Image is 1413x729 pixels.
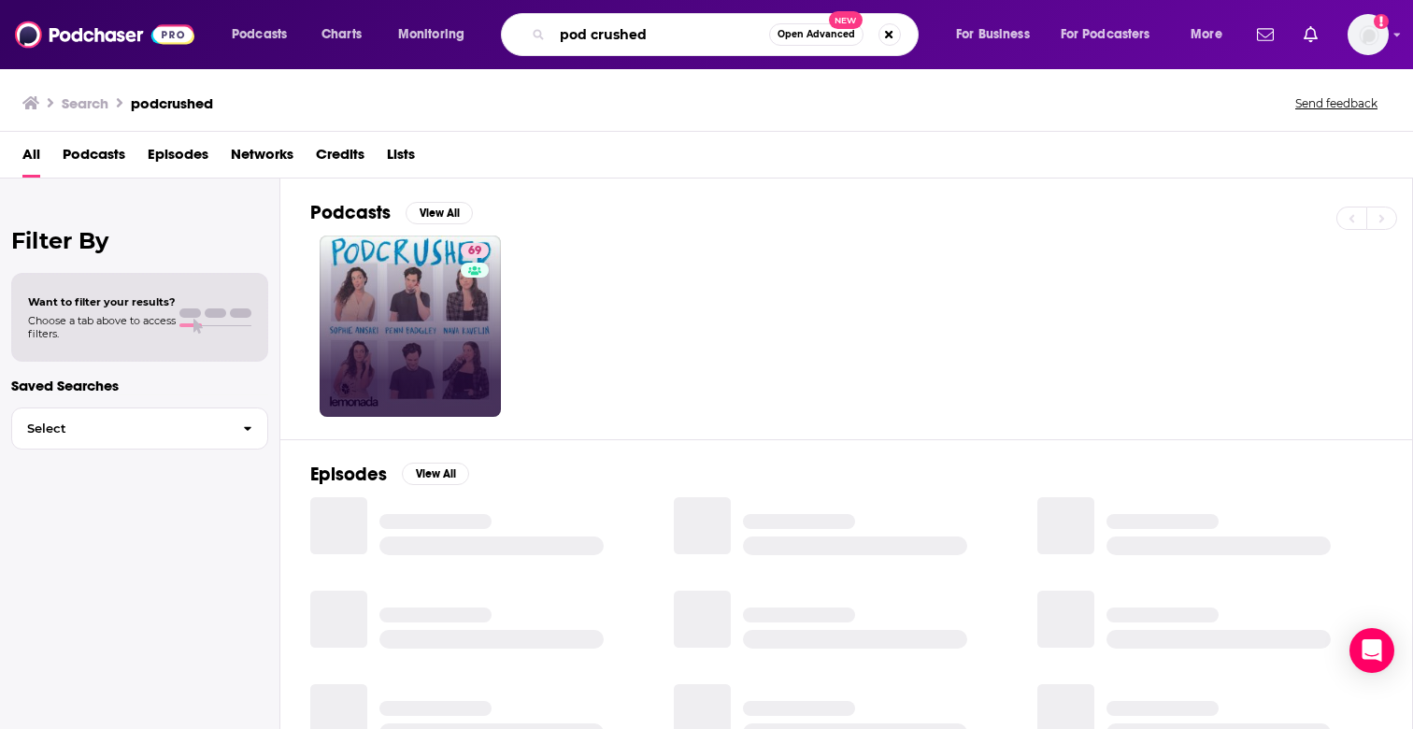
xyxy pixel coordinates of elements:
[11,407,268,450] button: Select
[387,139,415,178] a: Lists
[943,20,1053,50] button: open menu
[402,463,469,485] button: View All
[310,201,391,224] h2: Podcasts
[219,20,311,50] button: open menu
[1061,21,1150,48] span: For Podcasters
[321,21,362,48] span: Charts
[231,139,293,178] a: Networks
[1191,21,1222,48] span: More
[148,139,208,178] a: Episodes
[1049,20,1177,50] button: open menu
[11,377,268,394] p: Saved Searches
[468,242,481,261] span: 69
[310,201,473,224] a: PodcastsView All
[1348,14,1389,55] button: Show profile menu
[1348,14,1389,55] span: Logged in as RP_publicity
[519,13,936,56] div: Search podcasts, credits, & more...
[316,139,364,178] a: Credits
[310,463,469,486] a: EpisodesView All
[28,295,176,308] span: Want to filter your results?
[552,20,769,50] input: Search podcasts, credits, & more...
[28,314,176,340] span: Choose a tab above to access filters.
[15,17,194,52] img: Podchaser - Follow, Share and Rate Podcasts
[1349,628,1394,673] div: Open Intercom Messenger
[385,20,489,50] button: open menu
[1177,20,1246,50] button: open menu
[131,94,213,112] h3: podcrushed
[11,227,268,254] h2: Filter By
[829,11,863,29] span: New
[1296,19,1325,50] a: Show notifications dropdown
[1249,19,1281,50] a: Show notifications dropdown
[406,202,473,224] button: View All
[62,94,108,112] h3: Search
[461,243,489,258] a: 69
[778,30,855,39] span: Open Advanced
[1374,14,1389,29] svg: Add a profile image
[309,20,373,50] a: Charts
[22,139,40,178] a: All
[63,139,125,178] a: Podcasts
[12,422,228,435] span: Select
[232,21,287,48] span: Podcasts
[1290,95,1383,111] button: Send feedback
[320,236,501,417] a: 69
[398,21,464,48] span: Monitoring
[769,23,863,46] button: Open AdvancedNew
[1348,14,1389,55] img: User Profile
[310,463,387,486] h2: Episodes
[956,21,1030,48] span: For Business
